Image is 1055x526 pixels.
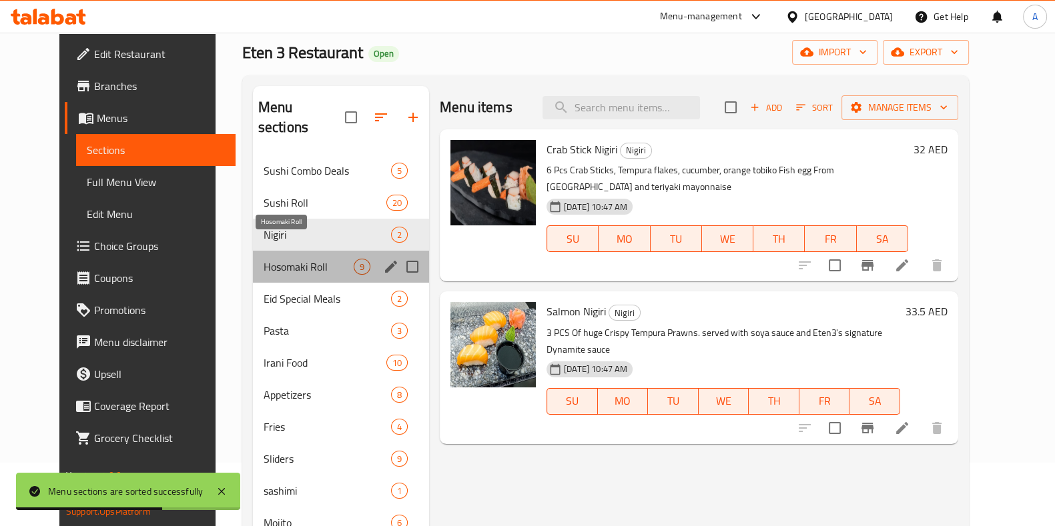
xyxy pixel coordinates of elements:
div: Sushi Roll20 [253,187,429,219]
span: Nigiri [264,227,391,243]
span: Version: [66,467,99,484]
p: 6 Pcs Crab Sticks, Tempura flakes, cucumber, orange tobiko Fish egg From [GEOGRAPHIC_DATA] and te... [547,162,908,195]
span: 1 [392,485,407,497]
span: SU [553,229,593,249]
button: delete [921,412,953,444]
span: 8 [392,389,407,401]
div: items [391,227,408,243]
h6: 33.5 AED [906,302,948,321]
button: import [792,40,877,65]
button: TU [648,388,699,415]
div: Nigiri2 [253,219,429,251]
button: FR [799,388,850,415]
span: Sliders [264,451,391,467]
span: Coverage Report [94,398,225,414]
span: Menus [97,110,225,126]
img: Crab Stick Nigiri [450,140,536,225]
span: Nigiri [609,305,640,321]
div: items [391,163,408,179]
span: 4 [392,421,407,433]
span: [DATE] 10:47 AM [559,363,633,375]
span: Sort items [787,97,841,118]
div: Irani Food10 [253,347,429,379]
div: Open [368,46,399,62]
button: Manage items [841,95,958,120]
span: Fries [264,419,391,435]
span: Promotions [94,302,225,318]
div: items [391,451,408,467]
div: Menu sections are sorted successfully [48,484,203,499]
span: Sections [87,142,225,158]
span: Branches [94,78,225,94]
button: SA [857,225,908,252]
span: Upsell [94,366,225,382]
span: 10 [387,357,407,369]
span: SU [553,391,592,411]
div: sashimi1 [253,475,429,507]
span: TH [754,391,794,411]
div: items [391,323,408,339]
button: MO [598,388,649,415]
a: Grocery Checklist [65,422,236,454]
span: 3 [392,325,407,337]
button: edit [381,257,401,277]
span: Sushi Roll [264,195,386,211]
p: 3 PCS Of huge Crispy Tempura Prawns. served with soya sauce and Eten3's signature Dynamite sauce [547,325,900,358]
button: MO [599,225,650,252]
img: Salmon Nigiri [450,302,536,387]
span: Sort sections [365,101,397,133]
span: WE [704,391,744,411]
span: Crab Stick Nigiri [547,139,617,159]
span: Full Menu View [87,174,225,190]
span: 2 [392,293,407,305]
div: Hosomaki Roll9edit [253,251,429,283]
div: Sliders9 [253,443,429,475]
span: Select to update [821,251,849,279]
span: TH [759,229,799,249]
div: items [354,259,370,275]
div: Sushi Combo Deals [264,163,391,179]
button: Add [745,97,787,118]
span: FR [810,229,851,249]
div: Appetizers [264,387,391,403]
a: Full Menu View [76,166,236,198]
button: delete [921,249,953,281]
button: TH [753,225,805,252]
span: export [894,44,958,61]
span: 9 [354,261,370,273]
span: Sort [796,100,833,115]
a: Coupons [65,262,236,294]
h2: Menu items [440,97,512,117]
a: Edit menu item [894,257,910,273]
button: SU [547,225,599,252]
span: Select all sections [337,103,365,131]
span: Menu disclaimer [94,334,225,350]
span: Edit Restaurant [94,46,225,62]
button: TH [749,388,799,415]
a: Coverage Report [65,390,236,422]
div: Nigiri [620,143,652,159]
span: 9 [392,453,407,465]
div: Nigiri [609,305,641,321]
span: Coupons [94,270,225,286]
div: Irani Food [264,355,386,371]
input: search [543,96,700,119]
a: Edit Restaurant [65,38,236,70]
span: SA [862,229,903,249]
span: TU [656,229,697,249]
span: 5 [392,165,407,177]
span: [DATE] 10:47 AM [559,201,633,213]
span: FR [805,391,845,411]
span: Nigiri [621,143,651,158]
div: Pasta3 [253,315,429,347]
button: TU [651,225,702,252]
span: 2 [392,229,407,241]
span: Manage items [852,99,948,116]
span: MO [603,391,643,411]
span: WE [707,229,748,249]
div: items [391,419,408,435]
span: Edit Menu [87,206,225,222]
